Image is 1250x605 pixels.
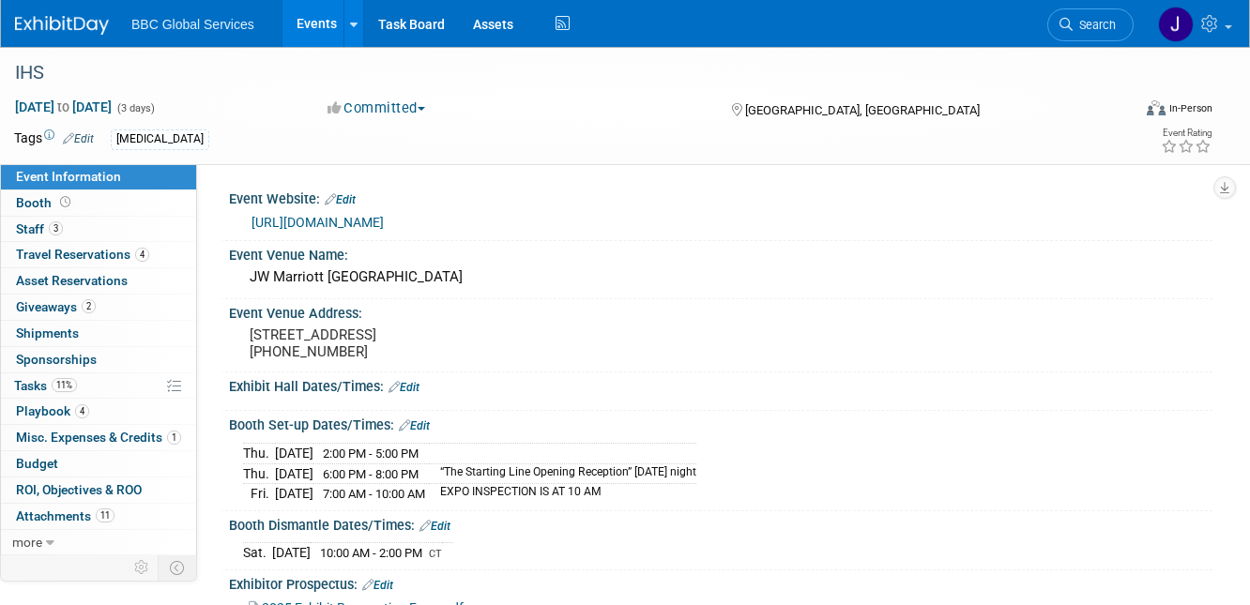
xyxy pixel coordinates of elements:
[131,17,254,32] span: BBC Global Services
[275,463,313,484] td: [DATE]
[325,193,356,206] a: Edit
[429,463,696,484] td: “The Starting Line Opening Reception” [DATE] night
[115,102,155,114] span: (3 days)
[75,404,89,418] span: 4
[167,431,181,445] span: 1
[362,579,393,592] a: Edit
[16,169,121,184] span: Event Information
[14,129,94,150] td: Tags
[16,299,96,314] span: Giveaways
[16,508,114,523] span: Attachments
[1,425,196,450] a: Misc. Expenses & Credits1
[419,520,450,533] a: Edit
[1,242,196,267] a: Travel Reservations4
[243,543,272,563] td: Sat.
[320,546,422,560] span: 10:00 AM - 2:00 PM
[1,477,196,503] a: ROI, Objectives & ROO
[1,399,196,424] a: Playbook4
[1161,129,1212,138] div: Event Rating
[16,247,149,262] span: Travel Reservations
[16,352,97,367] span: Sponsorships
[229,570,1212,595] div: Exhibitor Prospectus:
[1,530,196,555] a: more
[389,381,419,394] a: Edit
[1,504,196,529] a: Attachments11
[229,511,1212,536] div: Booth Dismantle Dates/Times:
[1073,18,1116,32] span: Search
[14,378,77,393] span: Tasks
[126,555,159,580] td: Personalize Event Tab Strip
[1,295,196,320] a: Giveaways2
[14,98,113,115] span: [DATE] [DATE]
[16,195,74,210] span: Booth
[54,99,72,114] span: to
[429,484,696,504] td: EXPO INSPECTION IS AT 10 AM
[1,190,196,216] a: Booth
[1147,100,1166,115] img: Format-Inperson.png
[16,325,79,340] span: Shipments
[1,451,196,476] a: Budget
[56,195,74,209] span: Booth not reserved yet
[252,215,384,230] a: [URL][DOMAIN_NAME]
[229,185,1212,209] div: Event Website:
[275,443,313,463] td: [DATE]
[16,403,89,418] span: Playbook
[323,487,425,501] span: 7:00 AM - 10:00 AM
[1,347,196,372] a: Sponsorships
[8,56,1110,90] div: IHS
[16,456,58,471] span: Budget
[229,411,1212,435] div: Booth Set-up Dates/Times:
[1158,7,1194,42] img: Jennifer Benedict
[12,535,42,550] span: more
[1,321,196,346] a: Shipments
[96,508,114,522] span: 11
[1,164,196,189] a: Event Information
[745,103,980,117] span: [GEOGRAPHIC_DATA], [GEOGRAPHIC_DATA]
[1,373,196,399] a: Tasks11%
[243,443,275,463] td: Thu.
[135,248,149,262] span: 4
[1,217,196,242] a: Staff3
[16,221,63,236] span: Staff
[1168,101,1212,115] div: In-Person
[275,484,313,504] td: [DATE]
[82,299,96,313] span: 2
[243,263,1198,292] div: JW Marriott [GEOGRAPHIC_DATA]
[243,484,275,504] td: Fri.
[49,221,63,235] span: 3
[229,372,1212,397] div: Exhibit Hall Dates/Times:
[250,326,618,360] pre: [STREET_ADDRESS] [PHONE_NUMBER]
[1,268,196,294] a: Asset Reservations
[52,378,77,392] span: 11%
[229,241,1212,265] div: Event Venue Name:
[243,463,275,484] td: Thu.
[323,467,419,481] span: 6:00 PM - 8:00 PM
[16,482,142,497] span: ROI, Objectives & ROO
[272,543,311,563] td: [DATE]
[15,16,109,35] img: ExhibitDay
[229,299,1212,323] div: Event Venue Address:
[63,132,94,145] a: Edit
[399,419,430,432] a: Edit
[111,129,209,149] div: [MEDICAL_DATA]
[321,98,433,118] button: Committed
[1047,8,1134,41] a: Search
[323,446,419,461] span: 2:00 PM - 5:00 PM
[159,555,197,580] td: Toggle Event Tabs
[429,548,442,560] span: CT
[16,273,128,288] span: Asset Reservations
[16,430,181,445] span: Misc. Expenses & Credits
[1036,98,1212,126] div: Event Format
